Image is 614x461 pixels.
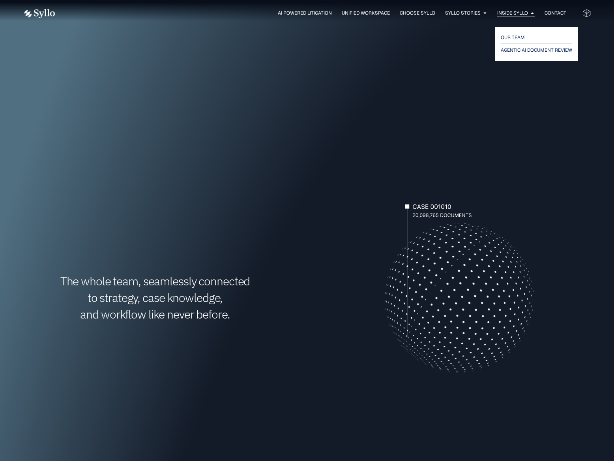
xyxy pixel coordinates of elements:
span: OUR TEAM [501,33,525,42]
a: Syllo Stories [445,9,481,17]
a: Contact [545,9,566,17]
a: Inside Syllo [497,9,528,17]
div: Menu Toggle [71,9,566,17]
a: AGENTIC AI DOCUMENT REVIEW [501,45,572,55]
a: Unified Workspace [342,9,390,17]
img: white logo [23,9,55,19]
a: Choose Syllo [400,9,435,17]
nav: Menu [71,9,566,17]
a: AI Powered Litigation [278,9,332,17]
a: OUR TEAM [501,33,572,42]
h1: The whole team, seamlessly connected to strategy, case knowledge, and workflow like never before. [23,273,287,322]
